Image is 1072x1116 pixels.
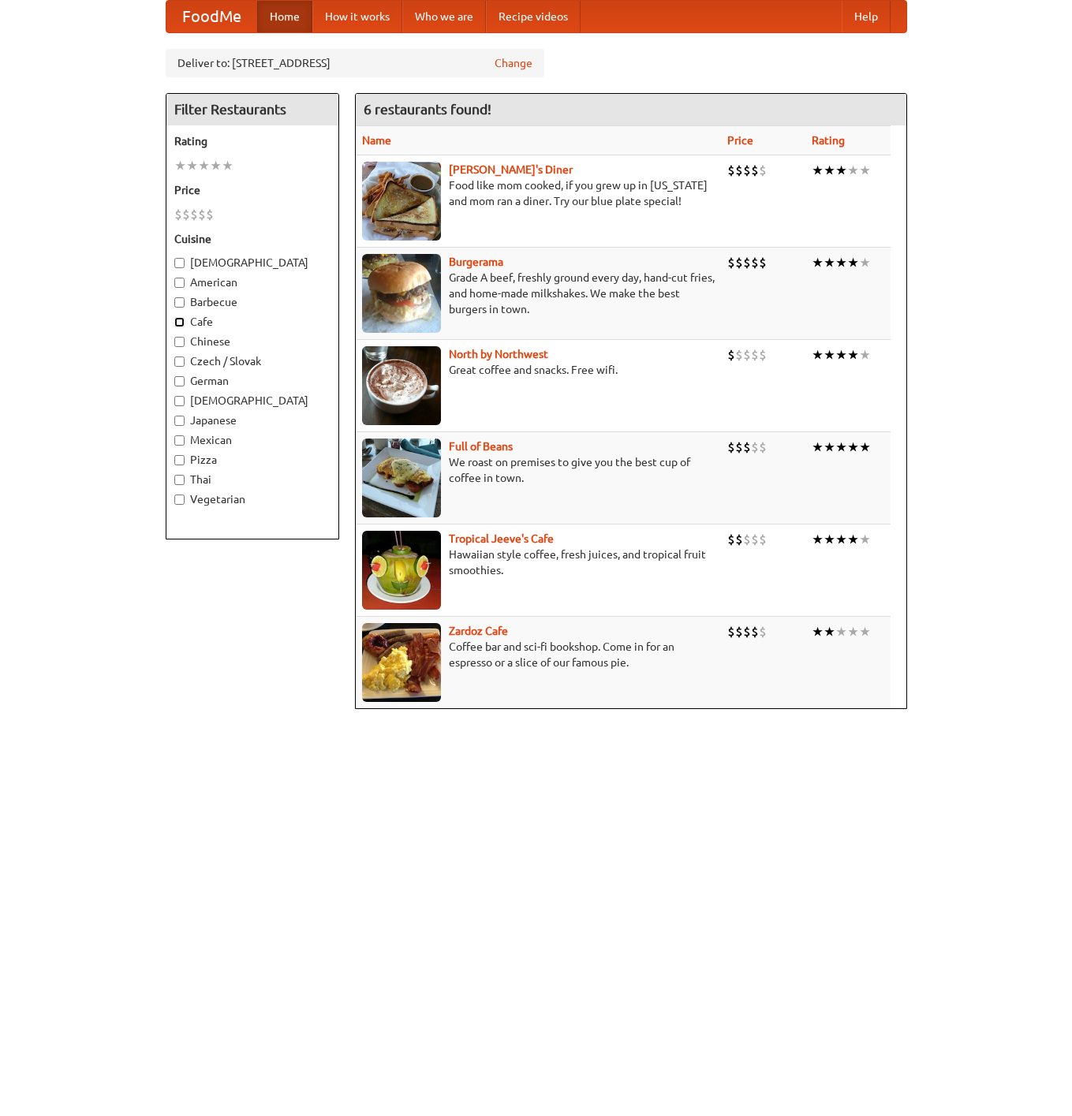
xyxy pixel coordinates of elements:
[812,254,824,271] li: ★
[174,356,185,367] input: Czech / Slovak
[824,162,835,179] li: ★
[174,376,185,386] input: German
[835,346,847,364] li: ★
[847,254,859,271] li: ★
[174,396,185,406] input: [DEMOGRAPHIC_DATA]
[449,440,513,453] a: Full of Beans
[727,439,735,456] li: $
[751,254,759,271] li: $
[812,623,824,640] li: ★
[759,531,767,548] li: $
[495,55,532,71] a: Change
[174,472,331,487] label: Thai
[812,134,845,147] a: Rating
[859,439,871,456] li: ★
[824,254,835,271] li: ★
[198,157,210,174] li: ★
[449,625,508,637] a: Zardoz Cafe
[824,439,835,456] li: ★
[835,254,847,271] li: ★
[727,134,753,147] a: Price
[449,532,554,545] a: Tropical Jeeve's Cafe
[727,254,735,271] li: $
[362,362,715,378] p: Great coffee and snacks. Free wifi.
[835,439,847,456] li: ★
[364,102,491,117] ng-pluralize: 6 restaurants found!
[174,491,331,507] label: Vegetarian
[174,157,186,174] li: ★
[402,1,486,32] a: Who we are
[812,162,824,179] li: ★
[174,475,185,485] input: Thai
[743,162,751,179] li: $
[174,337,185,347] input: Chinese
[362,454,715,486] p: We roast on premises to give you the best cup of coffee in town.
[449,348,548,360] a: North by Northwest
[859,346,871,364] li: ★
[174,314,331,330] label: Cafe
[174,435,185,446] input: Mexican
[186,157,198,174] li: ★
[174,452,331,468] label: Pizza
[759,254,767,271] li: $
[166,94,338,125] h4: Filter Restaurants
[835,531,847,548] li: ★
[174,334,331,349] label: Chinese
[743,254,751,271] li: $
[174,206,182,223] li: $
[847,346,859,364] li: ★
[812,439,824,456] li: ★
[735,623,743,640] li: $
[751,162,759,179] li: $
[174,432,331,448] label: Mexican
[847,162,859,179] li: ★
[166,1,257,32] a: FoodMe
[174,274,331,290] label: American
[362,346,441,425] img: north.jpg
[174,133,331,149] h5: Rating
[174,231,331,247] h5: Cuisine
[835,162,847,179] li: ★
[174,416,185,426] input: Japanese
[174,373,331,389] label: German
[824,346,835,364] li: ★
[735,531,743,548] li: $
[362,134,391,147] a: Name
[174,278,185,288] input: American
[751,439,759,456] li: $
[362,439,441,517] img: beans.jpg
[727,531,735,548] li: $
[174,297,185,308] input: Barbecue
[362,547,715,578] p: Hawaiian style coffee, fresh juices, and tropical fruit smoothies.
[362,531,441,610] img: jeeves.jpg
[182,206,190,223] li: $
[166,49,544,77] div: Deliver to: [STREET_ADDRESS]
[735,254,743,271] li: $
[847,623,859,640] li: ★
[206,206,214,223] li: $
[735,439,743,456] li: $
[835,623,847,640] li: ★
[198,206,206,223] li: $
[449,163,573,176] b: [PERSON_NAME]'s Diner
[362,623,441,702] img: zardoz.jpg
[735,162,743,179] li: $
[727,162,735,179] li: $
[362,639,715,670] p: Coffee bar and sci-fi bookshop. Come in for an espresso or a slice of our famous pie.
[759,439,767,456] li: $
[362,177,715,209] p: Food like mom cooked, if you grew up in [US_STATE] and mom ran a diner. Try our blue plate special!
[743,439,751,456] li: $
[759,162,767,179] li: $
[174,294,331,310] label: Barbecue
[174,495,185,505] input: Vegetarian
[842,1,891,32] a: Help
[222,157,233,174] li: ★
[449,256,503,268] a: Burgerama
[759,623,767,640] li: $
[174,455,185,465] input: Pizza
[174,353,331,369] label: Czech / Slovak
